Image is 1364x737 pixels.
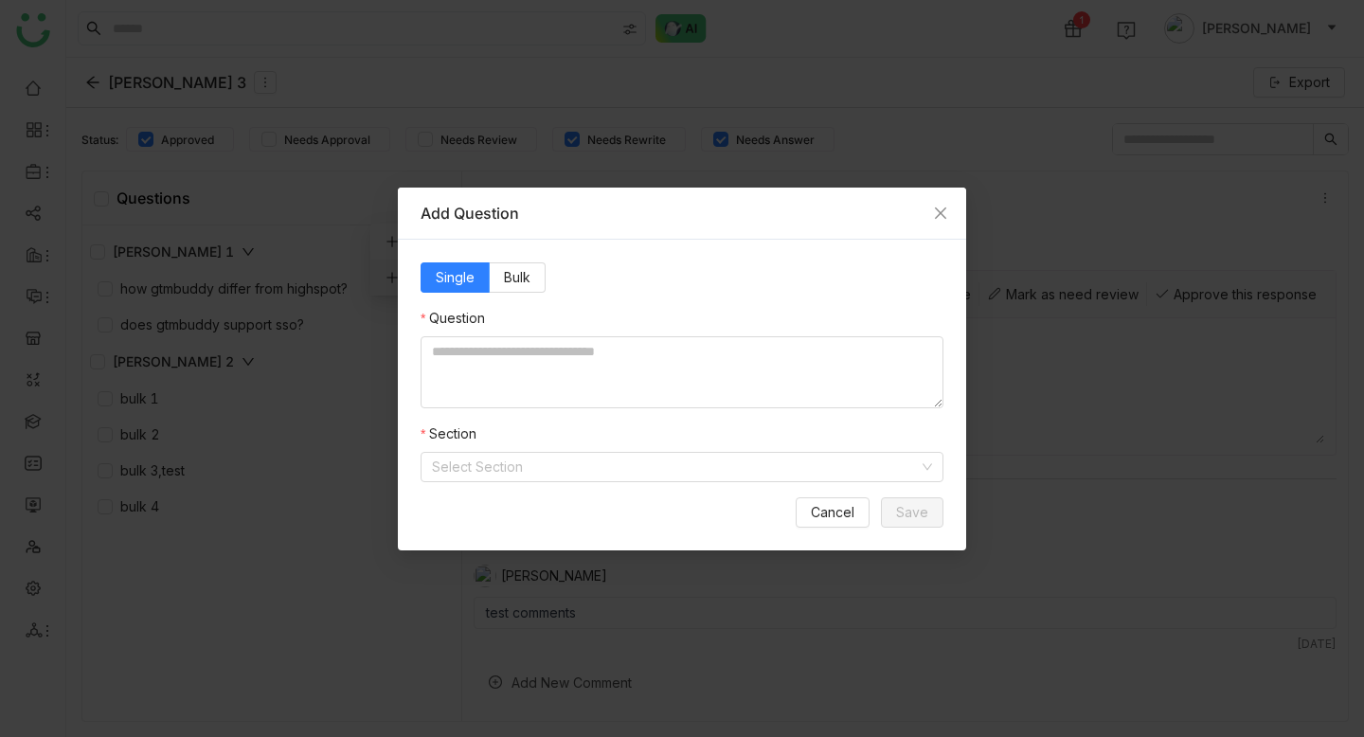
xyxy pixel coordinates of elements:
button: Close [915,188,966,239]
button: Cancel [796,497,870,528]
span: Cancel [811,502,854,523]
label: Question [421,308,485,329]
div: Add Question [421,203,943,224]
button: Save [881,497,943,528]
span: Bulk [504,269,530,285]
span: Single [436,269,475,285]
label: Section [421,423,476,444]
